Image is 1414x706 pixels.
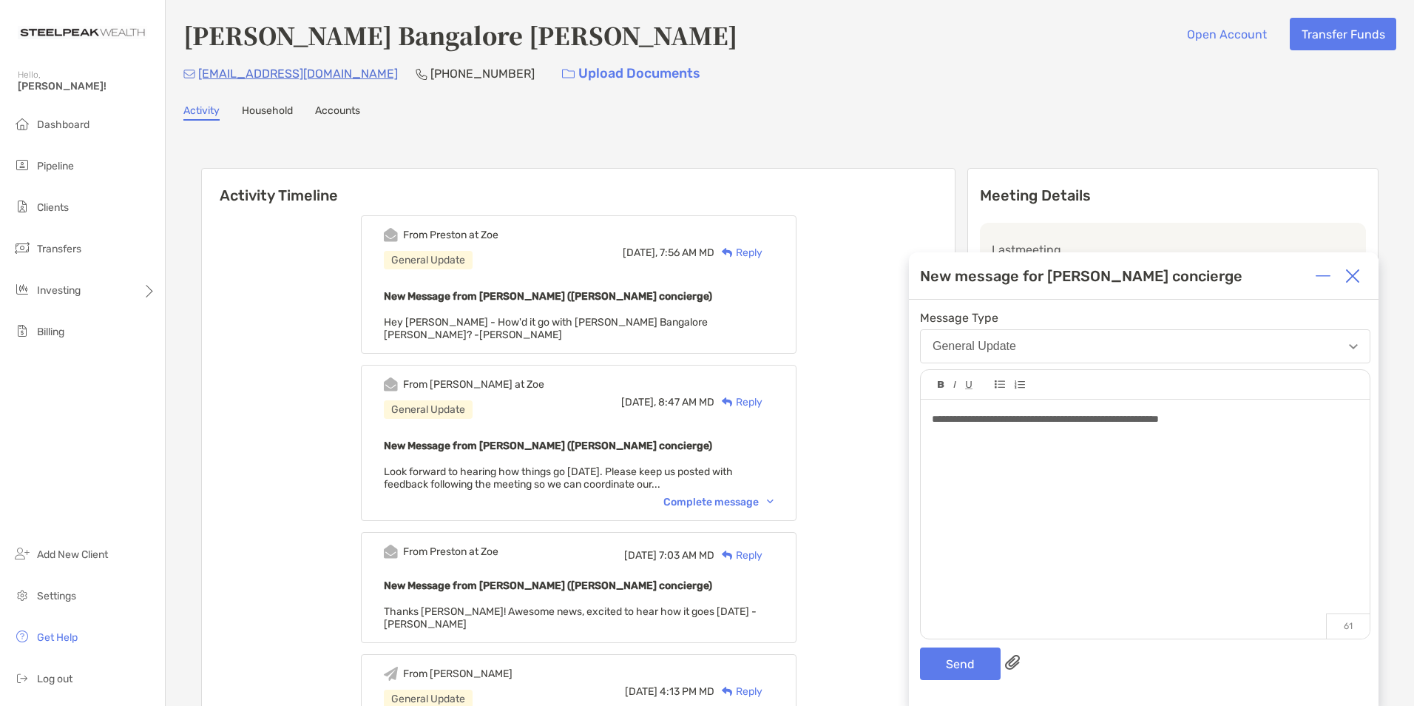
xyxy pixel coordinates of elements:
[992,241,1354,259] p: Last meeting
[920,329,1370,363] button: General Update
[1175,18,1278,50] button: Open Account
[13,669,31,687] img: logout icon
[722,687,733,696] img: Reply icon
[933,340,1016,353] div: General Update
[1290,18,1396,50] button: Transfer Funds
[1345,269,1360,283] img: Close
[1349,344,1358,349] img: Open dropdown arrow
[242,104,293,121] a: Household
[37,673,72,685] span: Log out
[1316,269,1330,283] img: Expand or collapse
[37,118,89,131] span: Dashboard
[37,548,108,561] span: Add New Client
[965,381,972,389] img: Editor control icon
[384,316,708,341] span: Hey [PERSON_NAME] - How'd it go with [PERSON_NAME] Bangalore [PERSON_NAME]? -[PERSON_NAME]
[13,322,31,340] img: billing icon
[13,239,31,257] img: transfers icon
[562,69,575,79] img: button icon
[920,267,1242,285] div: New message for [PERSON_NAME] concierge
[714,245,762,260] div: Reply
[13,586,31,604] img: settings icon
[37,160,74,172] span: Pipeline
[624,549,657,562] span: [DATE]
[13,280,31,298] img: investing icon
[663,496,774,508] div: Complete message
[623,246,657,259] span: [DATE],
[384,228,398,242] img: Event icon
[430,64,535,83] p: [PHONE_NUMBER]
[315,104,360,121] a: Accounts
[920,648,1001,680] button: Send
[621,396,656,409] span: [DATE],
[920,311,1370,325] span: Message Type
[659,549,714,562] span: 7:03 AM MD
[714,548,762,563] div: Reply
[995,380,1005,389] img: Editor control icon
[198,64,398,83] p: [EMAIL_ADDRESS][DOMAIN_NAME]
[13,628,31,645] img: get-help icon
[938,381,944,389] img: Editor control icon
[37,326,64,338] span: Billing
[183,70,195,78] img: Email Icon
[660,685,714,698] span: 4:13 PM MD
[384,400,473,419] div: General Update
[37,284,81,297] span: Investing
[384,290,712,303] b: New Message from [PERSON_NAME] ([PERSON_NAME] concierge)
[18,80,156,93] span: [PERSON_NAME]!
[384,605,757,631] span: Thanks [PERSON_NAME]! Awesome news, excited to hear how it goes [DATE] -[PERSON_NAME]
[625,685,657,698] span: [DATE]
[658,396,714,409] span: 8:47 AM MD
[384,465,733,491] span: Look forward to hearing how things go [DATE]. Please keep us posted with feedback following the m...
[722,397,733,407] img: Reply icon
[384,579,712,592] b: New Message from [PERSON_NAME] ([PERSON_NAME] concierge)
[37,201,69,214] span: Clients
[202,169,955,204] h6: Activity Timeline
[722,248,733,258] img: Reply icon
[384,251,473,269] div: General Update
[403,378,544,391] div: From [PERSON_NAME] at Zoe
[37,243,81,255] span: Transfers
[183,104,220,121] a: Activity
[403,668,513,680] div: From [PERSON_NAME]
[403,545,498,558] div: From Preston at Zoe
[13,198,31,215] img: clients icon
[13,115,31,132] img: dashboard icon
[37,590,76,602] span: Settings
[714,394,762,410] div: Reply
[13,545,31,562] img: add_new_client icon
[183,18,737,52] h4: [PERSON_NAME] Bangalore [PERSON_NAME]
[1326,613,1370,639] p: 61
[722,551,733,560] img: Reply icon
[1005,655,1020,670] img: paperclip attachments
[660,246,714,259] span: 7:56 AM MD
[767,500,774,504] img: Chevron icon
[384,545,398,559] img: Event icon
[18,6,147,59] img: Zoe Logo
[980,186,1366,205] p: Meeting Details
[552,58,710,90] a: Upload Documents
[37,631,78,644] span: Get Help
[953,381,956,389] img: Editor control icon
[384,377,398,391] img: Event icon
[13,156,31,174] img: pipeline icon
[1014,380,1025,389] img: Editor control icon
[384,440,712,452] b: New Message from [PERSON_NAME] ([PERSON_NAME] concierge)
[714,684,762,699] div: Reply
[416,68,427,80] img: Phone Icon
[384,667,398,681] img: Event icon
[403,229,498,241] div: From Preston at Zoe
